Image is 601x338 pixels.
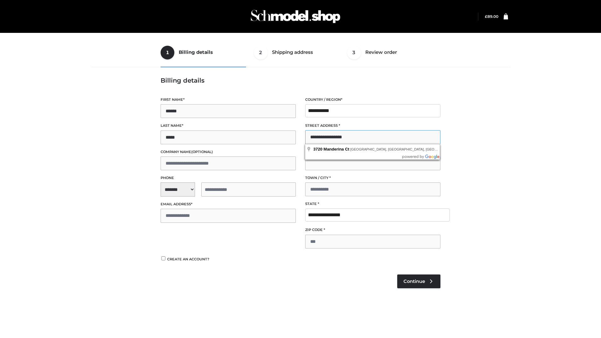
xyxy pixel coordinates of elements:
[161,256,166,260] input: Create an account?
[161,175,296,181] label: Phone
[305,227,440,233] label: ZIP Code
[397,274,440,288] a: Continue
[485,14,487,19] span: £
[305,123,440,129] label: Street address
[305,97,440,103] label: Country / Region
[161,149,296,155] label: Company name
[403,279,425,284] span: Continue
[161,97,296,103] label: First name
[350,147,462,151] span: [GEOGRAPHIC_DATA], [GEOGRAPHIC_DATA], [GEOGRAPHIC_DATA]
[485,14,498,19] bdi: 89.00
[313,147,322,151] span: 3720
[485,14,498,19] a: £89.00
[305,175,440,181] label: Town / City
[167,257,209,261] span: Create an account?
[161,201,296,207] label: Email address
[305,201,440,207] label: State
[161,77,440,84] h3: Billing details
[249,4,342,29] img: Schmodel Admin 964
[161,123,296,129] label: Last name
[191,150,213,154] span: (optional)
[324,147,349,151] span: Manderina Ct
